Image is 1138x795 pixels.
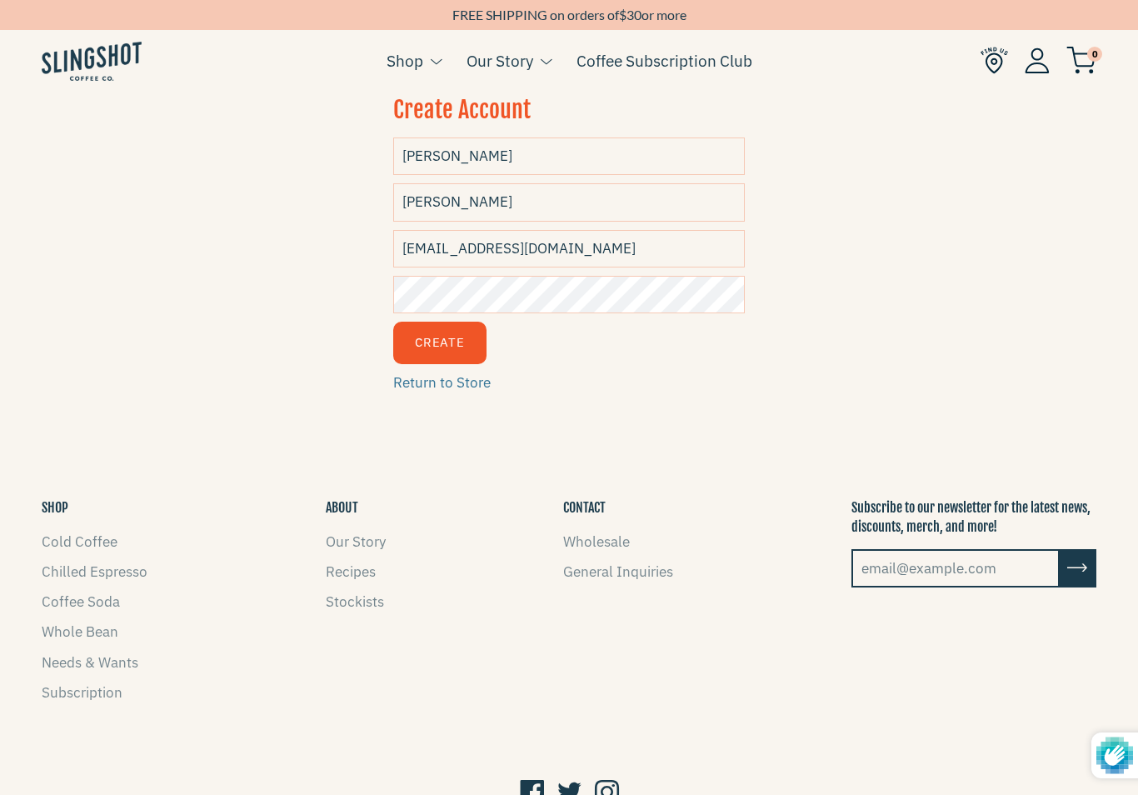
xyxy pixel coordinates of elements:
a: Coffee Subscription Club [576,48,752,73]
input: First Name [393,137,745,175]
input: Email [393,230,745,267]
input: email@example.com [851,549,1060,587]
img: Protected by hCaptcha [1096,732,1133,778]
a: Chilled Espresso [42,562,147,581]
a: Shop [387,48,423,73]
span: $ [619,7,626,22]
a: Cold Coffee [42,532,117,551]
a: General Inquiries [563,562,673,581]
span: 30 [626,7,641,22]
button: Create [393,322,487,364]
a: Wholesale [563,532,630,551]
a: Needs & Wants [42,653,138,672]
a: Return to Store [393,373,491,392]
a: Subscription [42,683,122,702]
input: Last Name [393,183,745,221]
button: SHOP [42,498,68,517]
a: Whole Bean [42,622,118,641]
button: ABOUT [326,498,358,517]
a: Our Story [467,48,533,73]
a: 0 [1066,51,1096,71]
img: Find Us [981,47,1008,74]
img: cart [1066,47,1096,74]
button: CONTACT [563,498,606,517]
p: Subscribe to our newsletter for the latest news, discounts, merch, and more! [851,498,1096,536]
span: 0 [1087,47,1102,62]
a: Our Story [326,532,386,551]
a: Recipes [326,562,376,581]
h2: Create Account [393,93,745,126]
img: Account [1025,47,1050,73]
a: Coffee Soda [42,592,120,611]
a: Stockists [326,592,384,611]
